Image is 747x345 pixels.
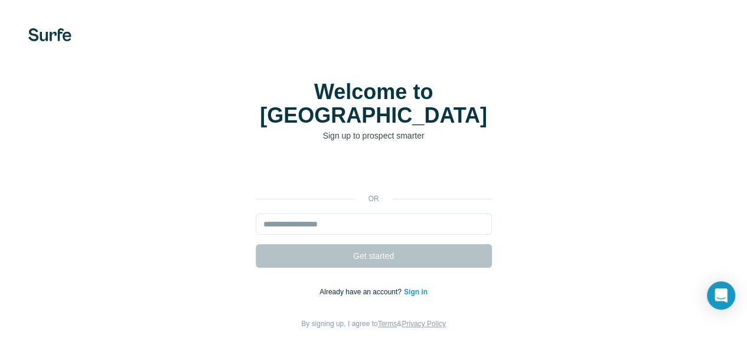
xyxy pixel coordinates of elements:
[250,159,498,185] iframe: Sign in with Google Button
[301,320,446,328] span: By signing up, I agree to &
[355,193,393,204] p: or
[378,320,397,328] a: Terms
[404,288,428,296] a: Sign in
[28,28,71,41] img: Surfe's logo
[707,281,735,310] div: Open Intercom Messenger
[256,80,492,127] h1: Welcome to [GEOGRAPHIC_DATA]
[402,320,446,328] a: Privacy Policy
[319,288,404,296] span: Already have an account?
[256,130,492,142] p: Sign up to prospect smarter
